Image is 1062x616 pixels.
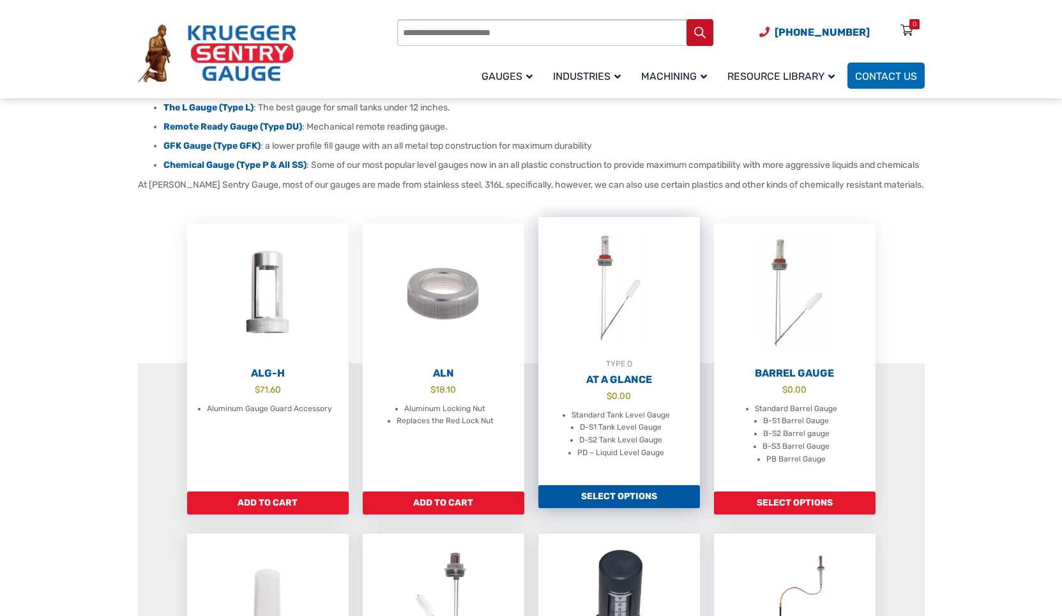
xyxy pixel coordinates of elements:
[538,357,700,370] div: TYPE D
[755,403,837,416] li: Standard Barrel Gauge
[538,485,700,508] a: Add to cart: “At A Glance”
[545,61,633,91] a: Industries
[847,63,925,89] a: Contact Us
[763,428,830,440] li: B-S2 Barrel gauge
[553,70,621,82] span: Industries
[163,121,925,133] li: : Mechanical remote reading gauge.
[714,367,876,380] h2: Barrel Gauge
[727,70,835,82] span: Resource Library
[397,415,494,428] li: Replaces the Red Lock Nut
[363,492,524,515] a: Add to cart: “ALN”
[538,217,700,485] a: TYPE DAt A Glance $0.00 Standard Tank Level Gauge D-S1 Tank Level Gauge D-S2 Tank Level Gauge PD ...
[580,421,662,434] li: D-S1 Tank Level Gauge
[430,384,436,394] span: $
[782,384,787,394] span: $
[187,367,349,380] h2: ALG-H
[607,391,612,401] span: $
[163,159,925,172] li: : Some of our most popular level gauges now in an all plastic construction to provide maximum com...
[913,19,916,29] div: 0
[363,223,524,492] a: ALN $18.10 Aluminum Locking Nut Replaces the Red Lock Nut
[255,384,281,394] bdi: 71.60
[577,447,664,460] li: PD – Liquid Level Gauge
[775,26,870,38] span: [PHONE_NUMBER]
[759,24,870,40] a: Phone Number (920) 434-8860
[714,223,876,364] img: Barrel Gauge
[404,403,485,416] li: Aluminum Locking Nut
[138,24,296,83] img: Krueger Sentry Gauge
[762,440,830,453] li: B-S3 Barrel Gauge
[766,453,826,466] li: PB Barrel Gauge
[607,391,631,401] bdi: 0.00
[430,384,456,394] bdi: 18.10
[363,367,524,380] h2: ALN
[714,492,876,515] a: Add to cart: “Barrel Gauge”
[163,101,925,114] li: : The best gauge for small tanks under 12 inches.
[163,102,254,113] a: The L Gauge (Type L)
[163,140,925,153] li: : a lower profile fill gauge with an all metal top construction for maximum durability
[714,223,876,492] a: Barrel Gauge $0.00 Standard Barrel Gauge B-S1 Barrel Gauge B-S2 Barrel gauge B-S3 Barrel Gauge PB...
[782,384,807,394] bdi: 0.00
[633,61,720,91] a: Machining
[187,492,349,515] a: Add to cart: “ALG-H”
[855,70,917,82] span: Contact Us
[187,223,349,492] a: ALG-H $71.60 Aluminum Gauge Guard Accessory
[207,403,332,416] li: Aluminum Gauge Guard Accessory
[572,409,670,422] li: Standard Tank Level Gauge
[163,140,261,151] a: GFK Gauge (Type GFK)
[579,434,662,447] li: D-S2 Tank Level Gauge
[538,373,700,386] h2: At A Glance
[163,121,302,132] a: Remote Ready Gauge (Type DU)
[163,160,307,170] a: Chemical Gauge (Type P & All SS)
[538,217,700,357] img: At A Glance
[255,384,260,394] span: $
[482,70,533,82] span: Gauges
[474,61,545,91] a: Gauges
[187,223,349,364] img: ALG-OF
[641,70,707,82] span: Machining
[720,61,847,91] a: Resource Library
[763,415,829,428] li: B-S1 Barrel Gauge
[363,223,524,364] img: ALN
[138,178,925,192] p: At [PERSON_NAME] Sentry Gauge, most of our gauges are made from stainless steel, 316L specificall...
